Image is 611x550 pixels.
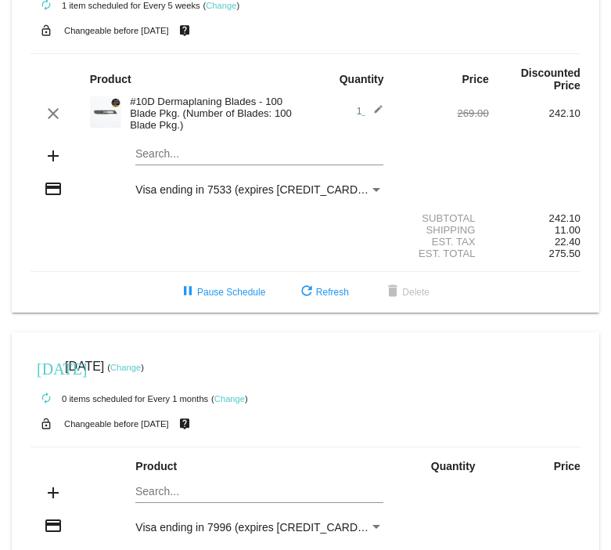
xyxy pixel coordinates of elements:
[90,73,131,85] strong: Product
[31,1,200,10] small: 1 item scheduled for Every 5 weeks
[356,105,383,117] span: 1
[297,287,349,298] span: Refresh
[383,283,402,302] mat-icon: delete
[431,460,476,472] strong: Quantity
[135,486,383,498] input: Search...
[44,147,63,165] mat-icon: add
[371,278,442,306] button: Delete
[397,248,489,259] div: Est. Total
[554,460,580,472] strong: Price
[135,460,177,472] strong: Product
[383,287,429,298] span: Delete
[297,283,316,302] mat-icon: refresh
[31,394,208,403] small: 0 items scheduled for Every 1 months
[37,414,56,434] mat-icon: lock_open
[206,1,236,10] a: Change
[521,67,580,92] strong: Discounted Price
[175,20,194,41] mat-icon: live_help
[107,363,144,372] small: ( )
[135,183,383,196] mat-select: Payment Method
[549,248,580,259] span: 275.50
[555,224,580,236] span: 11.00
[178,287,265,298] span: Pause Schedule
[178,283,197,302] mat-icon: pause
[462,73,489,85] strong: Price
[64,26,169,35] small: Changeable before [DATE]
[555,236,580,248] span: 22.40
[44,104,63,123] mat-icon: clear
[135,521,383,534] mat-select: Payment Method
[340,73,384,85] strong: Quantity
[397,107,489,119] div: 269.00
[37,389,56,408] mat-icon: autorenew
[397,224,489,236] div: Shipping
[397,212,489,224] div: Subtotal
[37,358,56,377] mat-icon: [DATE]
[489,212,580,224] div: 242.10
[122,96,305,131] div: #10D Dermaplaning Blades - 100 Blade Pkg. (Number of Blades: 100 Blade Pkg.)
[44,516,63,535] mat-icon: credit_card
[489,107,580,119] div: 242.10
[365,104,383,123] mat-icon: edit
[397,236,489,248] div: Est. Tax
[135,148,383,161] input: Search...
[211,394,248,403] small: ( )
[44,483,63,502] mat-icon: add
[175,414,194,434] mat-icon: live_help
[44,179,63,198] mat-icon: credit_card
[166,278,278,306] button: Pause Schedule
[135,183,397,196] span: Visa ending in 7533 (expires [CREDIT_CARD_DATA])
[64,419,169,429] small: Changeable before [DATE]
[285,278,361,306] button: Refresh
[135,521,397,534] span: Visa ending in 7996 (expires [CREDIT_CARD_DATA])
[37,20,56,41] mat-icon: lock_open
[214,394,245,403] a: Change
[90,96,121,128] img: dermaplanepro-10d-dermaplaning-blade-close-up.png
[203,1,240,10] small: ( )
[110,363,141,372] a: Change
